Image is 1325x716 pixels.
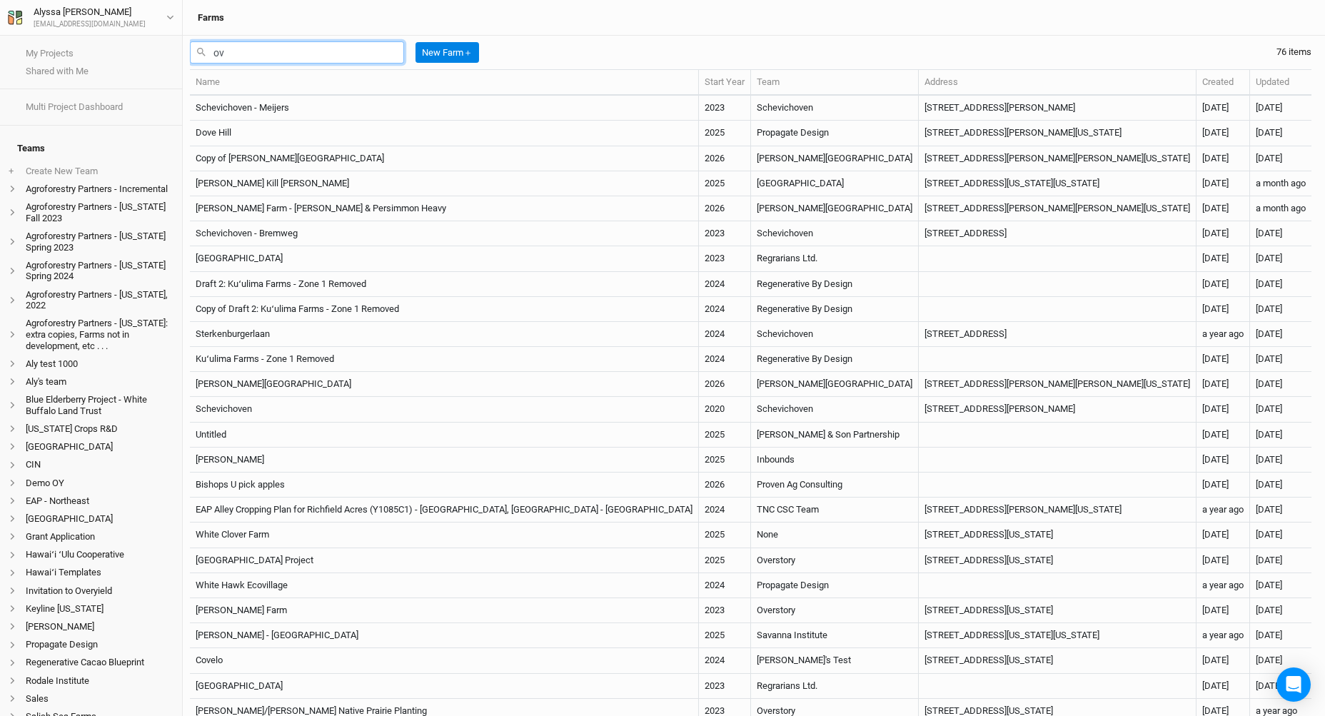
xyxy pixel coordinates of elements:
td: [STREET_ADDRESS][PERSON_NAME][PERSON_NAME][US_STATE] [919,372,1196,397]
td: Propagate Design [751,573,919,598]
td: [GEOGRAPHIC_DATA] Project [190,548,699,573]
td: 2020 [699,397,751,422]
td: [STREET_ADDRESS] [919,221,1196,246]
td: Regrarians Ltd. [751,246,919,271]
td: Proven Ag Consulting [751,473,919,498]
span: Mar 12, 2024 11:07 AM [1202,178,1229,188]
th: Team [751,70,919,96]
td: [STREET_ADDRESS][PERSON_NAME][PERSON_NAME][US_STATE] [919,146,1196,171]
th: Updated [1250,70,1311,96]
span: Jul 10, 2025 12:38 AM [1256,253,1282,263]
span: Jun 19, 2025 9:05 PM [1256,303,1282,314]
td: 2024 [699,573,751,598]
td: 2024 [699,297,751,322]
span: Nov 6, 2023 9:30 AM [1202,102,1229,113]
td: [STREET_ADDRESS][US_STATE][US_STATE] [919,171,1196,196]
td: [STREET_ADDRESS][US_STATE] [919,598,1196,623]
td: Copy of [PERSON_NAME][GEOGRAPHIC_DATA] [190,146,699,171]
td: Regenerative By Design [751,272,919,297]
span: Nov 10, 2024 6:54 PM [1256,680,1282,691]
td: White Clover Farm [190,523,699,548]
td: [PERSON_NAME] & Son Partnership [751,423,919,448]
div: [EMAIL_ADDRESS][DOMAIN_NAME] [34,19,146,30]
span: Dec 3, 2024 3:13 PM [1256,630,1282,640]
td: 2024 [699,322,751,347]
td: Schevichoven - Meijers [190,96,699,121]
td: 2025 [699,623,751,648]
td: [PERSON_NAME] Farm - [PERSON_NAME] & Persimmon Heavy [190,196,699,221]
span: Sep 8, 2025 5:10 AM [1256,102,1282,113]
span: Jan 24, 2025 10:20 AM [1202,529,1229,540]
td: Regenerative By Design [751,347,919,372]
td: [PERSON_NAME][GEOGRAPHIC_DATA] [751,372,919,397]
span: Jun 1, 2025 7:24 AM [1202,153,1229,163]
td: Kuʻulima Farms - Zone 1 Removed [190,347,699,372]
td: Regenerative By Design [751,297,919,322]
td: 2025 [699,523,751,548]
td: Copy of Draft 2: Kuʻulima Farms - Zone 1 Removed [190,297,699,322]
td: TNC CSC Team [751,498,919,523]
span: Jan 24, 2025 10:21 AM [1256,529,1282,540]
td: 2023 [699,221,751,246]
h4: Teams [9,134,173,163]
td: [GEOGRAPHIC_DATA] [190,674,699,699]
td: 2025 [699,171,751,196]
span: Dec 7, 2024 8:32 AM [1256,605,1282,615]
td: Untitled [190,423,699,448]
span: Sep 26, 2024 4:13 PM [1256,705,1297,716]
button: Alyssa [PERSON_NAME][EMAIL_ADDRESS][DOMAIN_NAME] [7,4,175,30]
td: Schevichoven [751,397,919,422]
td: 2025 [699,121,751,146]
span: Sep 5, 2025 3:54 PM [1256,127,1282,138]
span: Jul 16, 2025 5:43 AM [1256,228,1282,238]
td: [PERSON_NAME][GEOGRAPHIC_DATA] [751,146,919,171]
td: 2024 [699,498,751,523]
td: [STREET_ADDRESS][PERSON_NAME][US_STATE] [919,121,1196,146]
span: Feb 18, 2025 3:13 PM [1202,454,1229,465]
span: Mar 31, 2025 5:08 AM [1256,403,1282,414]
td: 2026 [699,146,751,171]
span: Feb 10, 2025 1:15 PM [1202,479,1229,490]
span: Mar 13, 2025 7:46 PM [1256,429,1282,440]
span: Jul 1, 2025 8:09 PM [1256,278,1282,289]
button: New Farm＋ [415,42,479,64]
span: May 30, 2025 10:59 AM [1256,328,1282,339]
td: Covelo [190,648,699,673]
td: 2026 [699,372,751,397]
span: May 29, 2025 1:31 PM [1256,353,1282,364]
td: [STREET_ADDRESS][US_STATE] [919,548,1196,573]
td: [PERSON_NAME] [190,448,699,473]
span: Sep 26, 2023 10:04 AM [1202,655,1229,665]
td: EAP Alley Cropping Plan for Richfield Acres (Y1085C1) - [GEOGRAPHIC_DATA], [GEOGRAPHIC_DATA] - [G... [190,498,699,523]
td: [STREET_ADDRESS] [919,322,1196,347]
td: [PERSON_NAME][GEOGRAPHIC_DATA] [751,196,919,221]
td: Schevichoven [751,322,919,347]
td: 2023 [699,246,751,271]
td: Dove Hill [190,121,699,146]
td: [GEOGRAPHIC_DATA] [190,246,699,271]
td: [STREET_ADDRESS][US_STATE][US_STATE] [919,623,1196,648]
td: 2023 [699,598,751,623]
td: [PERSON_NAME] Farm [190,598,699,623]
span: Aug 24, 2025 9:16 PM [1256,153,1282,163]
td: Draft 2: Kuʻulima Farms - Zone 1 Removed [190,272,699,297]
td: [STREET_ADDRESS][US_STATE] [919,648,1196,673]
th: Start Year [699,70,751,96]
span: Oct 22, 2023 3:53 PM [1202,705,1229,716]
h3: Farms [198,12,224,24]
td: Schevichoven [751,221,919,246]
td: 2024 [699,347,751,372]
td: Propagate Design [751,121,919,146]
span: Aug 20, 2025 1:48 PM [1256,178,1306,188]
span: Feb 14, 2025 5:14 PM [1256,479,1282,490]
span: Aug 7, 2025 5:39 PM [1256,203,1306,213]
span: Mar 19, 2024 2:19 PM [1202,580,1244,590]
span: Oct 22, 2024 12:19 PM [1202,504,1244,515]
td: Savanna Institute [751,623,919,648]
span: Jan 25, 2025 6:16 PM [1202,353,1229,364]
td: 2026 [699,196,751,221]
span: Feb 4, 2025 2:44 PM [1256,504,1282,515]
span: Apr 17, 2023 10:07 PM [1202,253,1229,263]
td: [PERSON_NAME] - [GEOGRAPHIC_DATA] [190,623,699,648]
td: [PERSON_NAME]'s Test [751,648,919,673]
